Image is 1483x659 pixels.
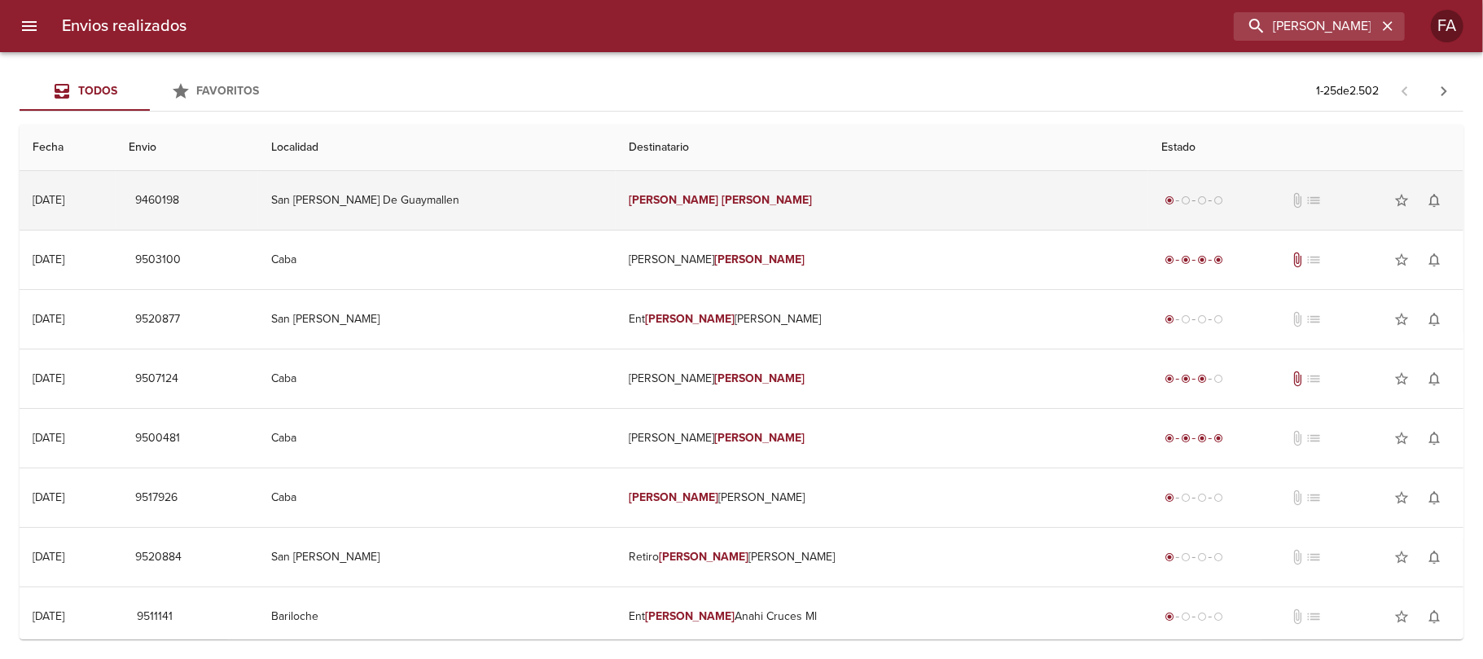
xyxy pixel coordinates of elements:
button: Agregar a favoritos [1385,600,1418,633]
span: radio_button_checked [1165,433,1174,443]
th: Estado [1148,125,1463,171]
span: 9520877 [135,310,180,330]
span: No tiene pedido asociado [1306,311,1323,327]
span: radio_button_unchecked [1181,493,1191,503]
div: [DATE] [33,371,64,385]
td: Retiro [PERSON_NAME] [616,528,1148,587]
span: No tiene documentos adjuntos [1290,192,1306,209]
button: 9500481 [129,424,186,454]
span: radio_button_checked [1165,374,1174,384]
div: Generado [1161,549,1226,565]
span: radio_button_checked [1165,493,1174,503]
span: No tiene pedido asociado [1306,549,1323,565]
span: radio_button_checked [1181,255,1191,265]
span: radio_button_checked [1197,374,1207,384]
td: Ent Anahi Cruces Ml [616,587,1148,646]
em: [PERSON_NAME] [645,312,735,326]
span: 9511141 [135,607,174,627]
button: Activar notificaciones [1418,481,1450,514]
span: No tiene documentos adjuntos [1290,490,1306,506]
td: San [PERSON_NAME] [258,290,615,349]
span: radio_button_checked [1165,196,1174,205]
div: Entregado [1161,430,1226,446]
span: 9503100 [135,250,181,270]
span: 9500481 [135,428,180,449]
em: [PERSON_NAME] [659,550,749,564]
span: No tiene pedido asociado [1306,608,1323,625]
th: Fecha [20,125,116,171]
button: 9520877 [129,305,186,335]
button: Activar notificaciones [1418,303,1450,336]
div: [DATE] [33,312,64,326]
button: 9460198 [129,186,186,216]
span: radio_button_unchecked [1213,493,1223,503]
em: [PERSON_NAME] [629,490,719,504]
span: No tiene documentos adjuntos [1290,430,1306,446]
button: Activar notificaciones [1418,541,1450,573]
span: radio_button_unchecked [1181,314,1191,324]
span: notifications_none [1426,608,1442,625]
div: [DATE] [33,550,64,564]
span: radio_button_unchecked [1213,314,1223,324]
td: [PERSON_NAME] [616,231,1148,289]
span: radio_button_unchecked [1213,196,1223,205]
span: radio_button_checked [1213,255,1223,265]
em: [PERSON_NAME] [722,193,813,207]
h6: Envios realizados [62,13,186,39]
span: Pagina siguiente [1424,72,1463,111]
em: [PERSON_NAME] [715,253,805,266]
button: Agregar a favoritos [1385,541,1418,573]
span: 9507124 [135,369,178,389]
span: radio_button_unchecked [1181,612,1191,622]
span: radio_button_unchecked [1181,196,1191,205]
span: star_border [1393,371,1410,387]
span: notifications_none [1426,192,1442,209]
td: [PERSON_NAME] [616,468,1148,527]
em: [PERSON_NAME] [629,193,719,207]
button: 9507124 [129,364,185,394]
span: 9460198 [135,191,179,211]
span: radio_button_unchecked [1197,612,1207,622]
span: radio_button_checked [1165,552,1174,562]
span: radio_button_checked [1197,255,1207,265]
button: Agregar a favoritos [1385,244,1418,276]
span: radio_button_checked [1213,433,1223,443]
span: notifications_none [1426,252,1442,268]
span: No tiene documentos adjuntos [1290,311,1306,327]
span: radio_button_checked [1165,314,1174,324]
input: buscar [1234,12,1377,41]
span: No tiene pedido asociado [1306,371,1323,387]
span: No tiene pedido asociado [1306,490,1323,506]
div: Abrir información de usuario [1431,10,1463,42]
span: radio_button_checked [1181,374,1191,384]
span: 9520884 [135,547,182,568]
span: Tiene documentos adjuntos [1290,371,1306,387]
p: 1 - 25 de 2.502 [1316,83,1379,99]
em: [PERSON_NAME] [715,431,805,445]
span: star_border [1393,490,1410,506]
th: Localidad [258,125,615,171]
span: Todos [78,84,117,98]
td: Caba [258,409,615,468]
span: star_border [1393,430,1410,446]
span: No tiene pedido asociado [1306,252,1323,268]
div: [DATE] [33,253,64,266]
div: [DATE] [33,490,64,504]
span: No tiene pedido asociado [1306,430,1323,446]
td: Caba [258,468,615,527]
span: star_border [1393,252,1410,268]
span: radio_button_unchecked [1197,314,1207,324]
div: Generado [1161,490,1226,506]
button: Agregar a favoritos [1385,422,1418,455]
span: star_border [1393,192,1410,209]
span: radio_button_unchecked [1197,552,1207,562]
div: FA [1431,10,1463,42]
button: Agregar a favoritos [1385,481,1418,514]
span: radio_button_checked [1197,433,1207,443]
button: Agregar a favoritos [1385,184,1418,217]
em: [PERSON_NAME] [715,371,805,385]
span: radio_button_unchecked [1197,493,1207,503]
div: Entregado [1161,252,1226,268]
div: Tabs Envios [20,72,280,111]
span: 9517926 [135,488,178,508]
